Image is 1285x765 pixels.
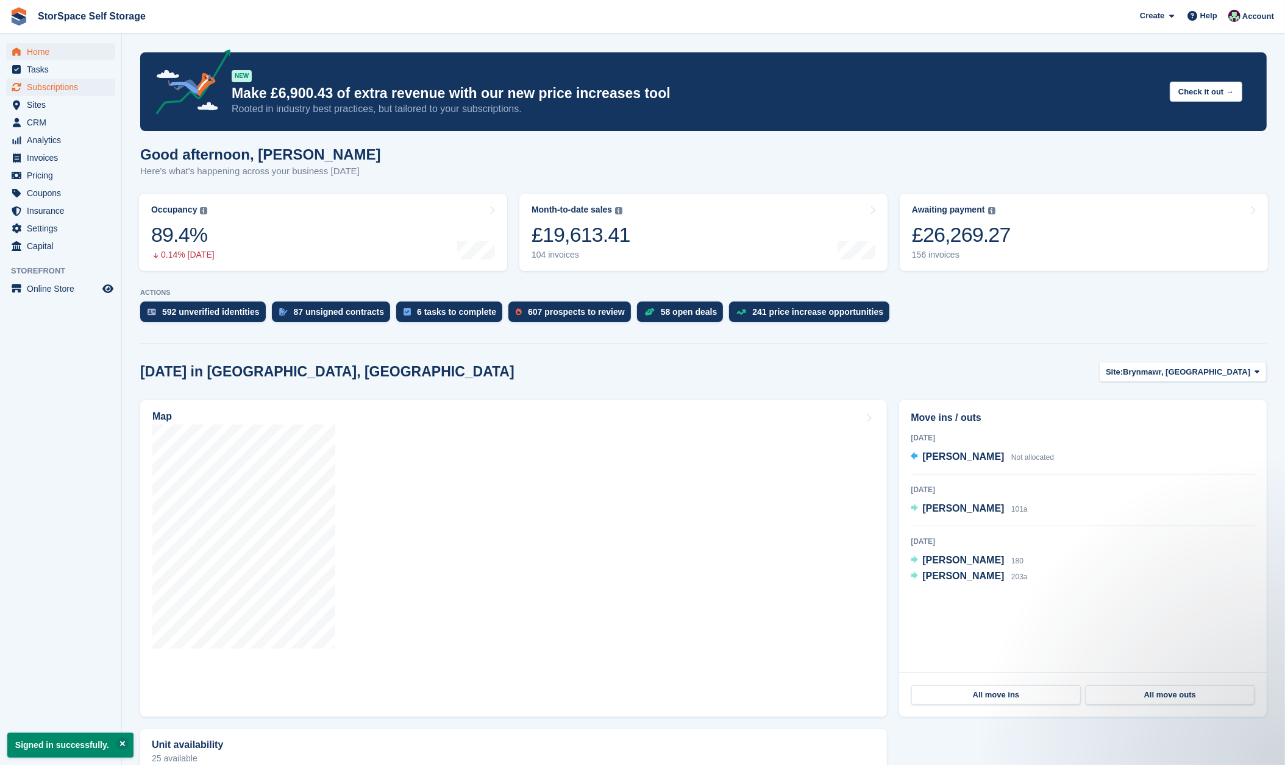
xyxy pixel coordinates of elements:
a: [PERSON_NAME] 101a [911,501,1027,517]
div: 104 invoices [532,250,630,260]
span: 101a [1011,505,1028,513]
span: Create [1140,10,1164,22]
span: Site: [1106,366,1123,378]
span: Subscriptions [27,79,100,96]
a: Occupancy 89.4% 0.14% [DATE] [139,194,507,271]
span: Online Store [27,280,100,297]
span: Help [1200,10,1217,22]
a: menu [6,43,115,60]
a: Map [140,400,887,717]
a: 58 open deals [637,301,730,328]
p: 25 available [152,754,875,763]
a: 6 tasks to complete [396,301,508,328]
span: Settings [27,220,100,237]
a: menu [6,202,115,219]
img: Ross Hadlington [1228,10,1241,22]
a: Month-to-date sales £19,613.41 104 invoices [519,194,888,271]
a: Preview store [101,281,115,296]
div: Occupancy [151,205,197,215]
button: Site: Brynmawr, [GEOGRAPHIC_DATA] [1099,362,1267,382]
span: [PERSON_NAME] [922,503,1004,513]
div: £26,269.27 [912,222,1011,247]
span: [PERSON_NAME] [922,555,1004,565]
span: Invoices [27,149,100,166]
span: Sites [27,96,100,113]
a: menu [6,61,115,78]
img: icon-info-grey-7440780725fd019a000dd9b08b2336e03edf1995a4989e88bcd33f0948082b44.svg [615,207,622,214]
a: [PERSON_NAME] 203a [911,569,1027,585]
a: 87 unsigned contracts [272,301,397,328]
a: menu [6,185,115,202]
img: price-adjustments-announcement-icon-8257ccfd72463d97f412b2fc003d46551f7dbcb40ab6d574587a9cd5c0d94... [146,49,231,119]
span: Coupons [27,185,100,202]
a: All move outs [1086,685,1255,705]
h1: Good afternoon, [PERSON_NAME] [140,146,381,163]
a: [PERSON_NAME] Not allocated [911,449,1054,465]
div: 0.14% [DATE] [151,250,215,260]
h2: Move ins / outs [911,411,1255,425]
a: All move ins [911,685,1080,705]
h2: Unit availability [152,739,223,750]
img: verify_identity-adf6edd0f0f0b5bbfe63781bf79b02c33cf7c696d77639b501bdc392416b5a36.svg [148,308,156,316]
span: Storefront [11,265,121,277]
div: 607 prospects to review [528,307,625,317]
span: Pricing [27,167,100,184]
div: £19,613.41 [532,222,630,247]
a: menu [6,280,115,297]
img: icon-info-grey-7440780725fd019a000dd9b08b2336e03edf1995a4989e88bcd33f0948082b44.svg [200,207,207,214]
img: stora-icon-8386f47178a22dfd0bd8f6a31ec36ba5ce8667c1dd55bd0f319d3a0aa187defe.svg [10,7,28,26]
a: menu [6,96,115,113]
span: [PERSON_NAME] [922,451,1004,462]
div: 156 invoices [912,250,1011,260]
div: 241 price increase opportunities [752,307,883,317]
span: Not allocated [1011,453,1054,462]
a: menu [6,220,115,237]
button: Check it out → [1170,82,1242,102]
a: menu [6,149,115,166]
h2: [DATE] in [GEOGRAPHIC_DATA], [GEOGRAPHIC_DATA] [140,364,514,380]
img: icon-info-grey-7440780725fd019a000dd9b08b2336e03edf1995a4989e88bcd33f0948082b44.svg [988,207,995,214]
span: 203a [1011,573,1028,581]
a: menu [6,132,115,149]
span: [PERSON_NAME] [922,571,1004,581]
a: menu [6,79,115,96]
span: Tasks [27,61,100,78]
img: prospect-51fa495bee0391a8d652442698ab0144808aea92771e9ea1ae160a38d050c398.svg [516,308,522,316]
a: 592 unverified identities [140,301,272,328]
img: task-75834270c22a3079a89374b754ae025e5fb1db73e45f91037f5363f120a921f8.svg [404,308,411,316]
span: Home [27,43,100,60]
a: StorSpace Self Storage [33,6,151,26]
p: Rooted in industry best practices, but tailored to your subscriptions. [232,102,1160,116]
img: deal-1b604bf984904fb50ccaf53a9ad4b4a5d6e5aea283cecdc64d6e3604feb123c2.svg [644,308,655,316]
div: 58 open deals [661,307,717,317]
div: Awaiting payment [912,205,985,215]
div: [DATE] [911,484,1255,495]
span: CRM [27,114,100,131]
div: [DATE] [911,536,1255,547]
p: Signed in successfully. [7,733,133,758]
img: contract_signature_icon-13c848040528278c33f63329250d36e43548de30e8caae1d1a13099fd9432cc5.svg [279,308,288,316]
div: Month-to-date sales [532,205,612,215]
span: Insurance [27,202,100,219]
div: 87 unsigned contracts [294,307,385,317]
a: menu [6,114,115,131]
div: 89.4% [151,222,215,247]
span: Brynmawr, [GEOGRAPHIC_DATA] [1123,366,1250,378]
p: Make £6,900.43 of extra revenue with our new price increases tool [232,85,1160,102]
span: Account [1242,10,1274,23]
span: 180 [1011,557,1023,565]
span: Capital [27,238,100,255]
a: menu [6,238,115,255]
a: Awaiting payment £26,269.27 156 invoices [900,194,1268,271]
h2: Map [152,411,172,422]
span: Analytics [27,132,100,149]
p: ACTIONS [140,289,1267,297]
div: [DATE] [911,432,1255,443]
div: 6 tasks to complete [417,307,496,317]
a: [PERSON_NAME] 180 [911,553,1023,569]
a: 241 price increase opportunities [729,301,895,328]
div: NEW [232,70,252,82]
p: Here's what's happening across your business [DATE] [140,164,381,178]
div: 592 unverified identities [162,307,260,317]
a: 607 prospects to review [508,301,637,328]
